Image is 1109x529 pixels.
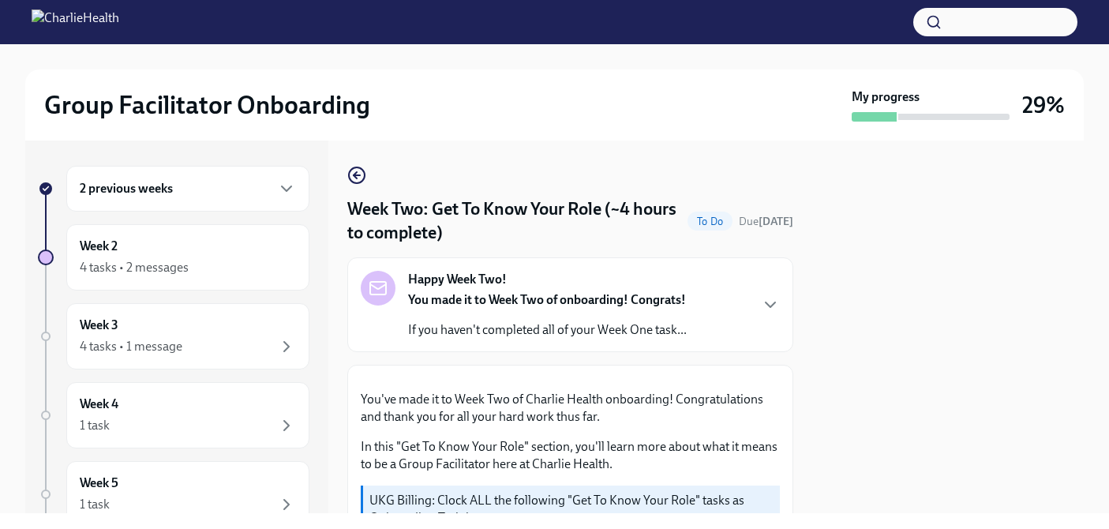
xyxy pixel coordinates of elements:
[739,214,793,229] span: October 20th, 2025 08:00
[80,259,189,276] div: 4 tasks • 2 messages
[44,89,370,121] h2: Group Facilitator Onboarding
[80,180,173,197] h6: 2 previous weeks
[38,382,309,448] a: Week 41 task
[38,303,309,370] a: Week 34 tasks • 1 message
[80,338,182,355] div: 4 tasks • 1 message
[80,417,110,434] div: 1 task
[32,9,119,35] img: CharlieHealth
[739,215,793,228] span: Due
[66,166,309,212] div: 2 previous weeks
[361,438,780,473] p: In this "Get To Know Your Role" section, you'll learn more about what it means to be a Group Faci...
[80,396,118,413] h6: Week 4
[80,496,110,513] div: 1 task
[408,292,686,307] strong: You made it to Week Two of onboarding! Congrats!
[361,391,780,426] p: You've made it to Week Two of Charlie Health onboarding! Congratulations and thank you for all yo...
[80,238,118,255] h6: Week 2
[759,215,793,228] strong: [DATE]
[38,224,309,291] a: Week 24 tasks • 2 messages
[852,88,920,106] strong: My progress
[408,321,687,339] p: If you haven't completed all of your Week One task...
[369,492,774,527] p: UKG Billing: Clock ALL the following "Get To Know Your Role" tasks as Onboarding Training
[38,461,309,527] a: Week 51 task
[80,475,118,492] h6: Week 5
[347,197,681,245] h4: Week Two: Get To Know Your Role (~4 hours to complete)
[1022,91,1065,119] h3: 29%
[80,317,118,334] h6: Week 3
[408,271,507,288] strong: Happy Week Two!
[688,216,732,227] span: To Do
